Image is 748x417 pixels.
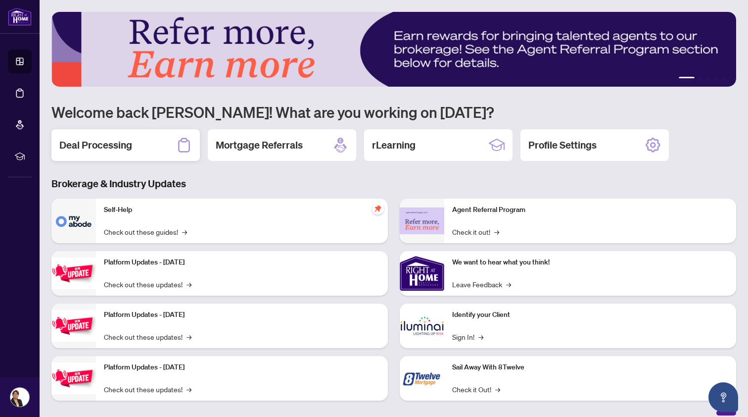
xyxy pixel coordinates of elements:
[452,310,728,320] p: Identify your Client
[400,208,444,235] img: Agent Referral Program
[187,279,191,290] span: →
[51,177,736,191] h3: Brokerage & Industry Updates
[400,304,444,348] img: Identify your Client
[51,199,96,243] img: Self-Help
[706,77,710,81] button: 3
[452,362,728,373] p: Sail Away With 8Twelve
[372,203,384,214] span: pushpin
[452,257,728,268] p: We want to hear what you think!
[10,388,29,407] img: Profile Icon
[528,138,597,152] h2: Profile Settings
[51,12,736,87] img: Slide 0
[182,226,187,237] span: →
[452,226,499,237] a: Check it out!→
[708,382,738,412] button: Open asap
[104,362,380,373] p: Platform Updates - [DATE]
[714,77,718,81] button: 4
[104,226,187,237] a: Check out these guides!→
[452,331,483,342] a: Sign In!→
[400,356,444,401] img: Sail Away With 8Twelve
[187,331,191,342] span: →
[400,251,444,296] img: We want to hear what you think!
[216,138,303,152] h2: Mortgage Referrals
[506,279,511,290] span: →
[104,331,191,342] a: Check out these updates!→
[104,310,380,320] p: Platform Updates - [DATE]
[104,384,191,395] a: Check out these updates!→
[722,77,726,81] button: 5
[59,138,132,152] h2: Deal Processing
[452,279,511,290] a: Leave Feedback→
[51,103,736,121] h1: Welcome back [PERSON_NAME]! What are you working on [DATE]?
[699,77,702,81] button: 2
[104,205,380,215] p: Self-Help
[495,384,500,395] span: →
[372,138,416,152] h2: rLearning
[452,205,728,215] p: Agent Referral Program
[104,279,191,290] a: Check out these updates!→
[104,257,380,268] p: Platform Updates - [DATE]
[8,7,32,26] img: logo
[494,226,499,237] span: →
[478,331,483,342] span: →
[51,310,96,341] img: Platform Updates - July 8, 2025
[452,384,500,395] a: Check it Out!→
[51,363,96,394] img: Platform Updates - June 23, 2025
[51,258,96,289] img: Platform Updates - July 21, 2025
[187,384,191,395] span: →
[679,77,695,81] button: 1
